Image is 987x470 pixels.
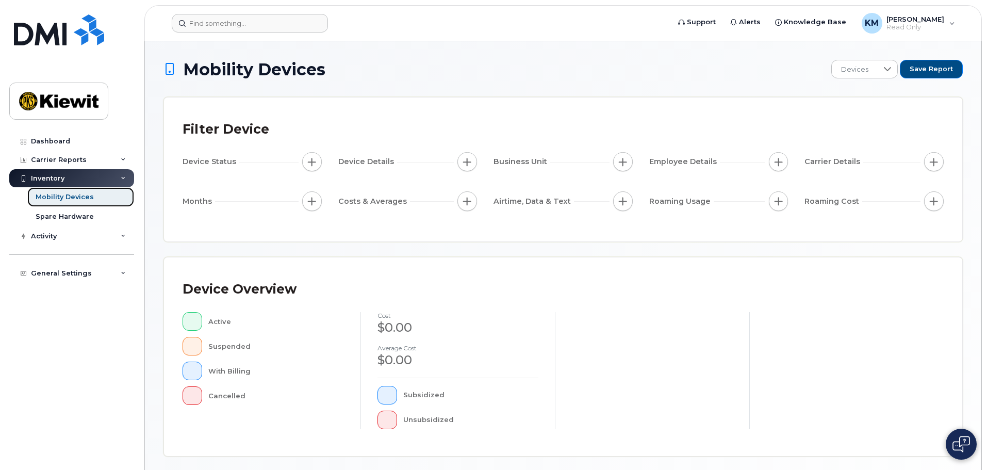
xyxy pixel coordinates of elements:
div: Device Overview [183,276,297,303]
div: $0.00 [377,351,538,369]
span: Carrier Details [804,156,863,167]
span: Device Status [183,156,239,167]
div: With Billing [208,362,344,380]
span: Airtime, Data & Text [493,196,574,207]
span: Save Report [910,64,953,74]
div: Subsidized [403,386,539,404]
div: Active [208,312,344,331]
h4: cost [377,312,538,319]
button: Save Report [900,60,963,78]
span: Months [183,196,215,207]
span: Costs & Averages [338,196,410,207]
div: Cancelled [208,386,344,405]
div: Unsubsidized [403,411,539,429]
div: Filter Device [183,116,269,143]
img: Open chat [952,436,970,452]
span: Devices [832,60,878,79]
span: Roaming Cost [804,196,862,207]
span: Roaming Usage [649,196,714,207]
span: Mobility Devices [183,60,325,78]
span: Employee Details [649,156,720,167]
div: Suspended [208,337,344,355]
span: Business Unit [493,156,550,167]
span: Device Details [338,156,397,167]
h4: Average cost [377,345,538,351]
div: $0.00 [377,319,538,336]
